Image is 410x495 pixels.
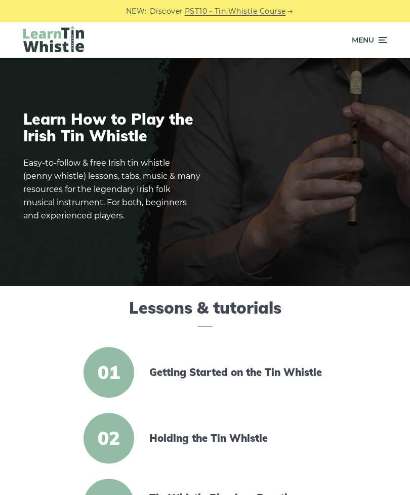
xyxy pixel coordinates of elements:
h1: Learn How to Play the Irish Tin Whistle [23,111,200,144]
a: Holding the Tin Whistle [149,432,323,444]
span: 01 [84,347,134,398]
h2: Lessons & tutorials [23,298,387,327]
p: Easy-to-follow & free Irish tin whistle (penny whistle) lessons, tabs, music & many resources for... [23,157,200,222]
span: 02 [84,413,134,464]
span: Menu [352,27,374,53]
img: LearnTinWhistle.com [23,26,84,52]
a: Getting Started on the Tin Whistle [149,366,323,378]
